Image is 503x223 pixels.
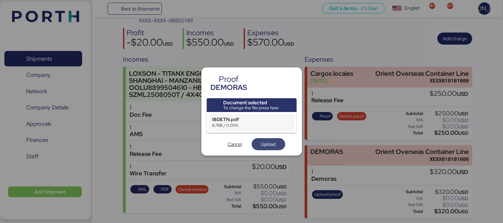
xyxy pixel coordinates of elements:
[228,140,242,148] span: Cancel
[211,76,247,82] div: Proof
[223,100,278,105] div: Document selected
[212,122,277,128] div: 8.7KB / 0.00%
[211,82,247,93] div: DEMORAS
[261,140,276,148] span: Upload
[218,138,252,150] button: Cancel
[212,116,277,122] div: IBDETN.pdf
[223,105,278,111] div: To change the file press here
[252,138,285,150] button: Upload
